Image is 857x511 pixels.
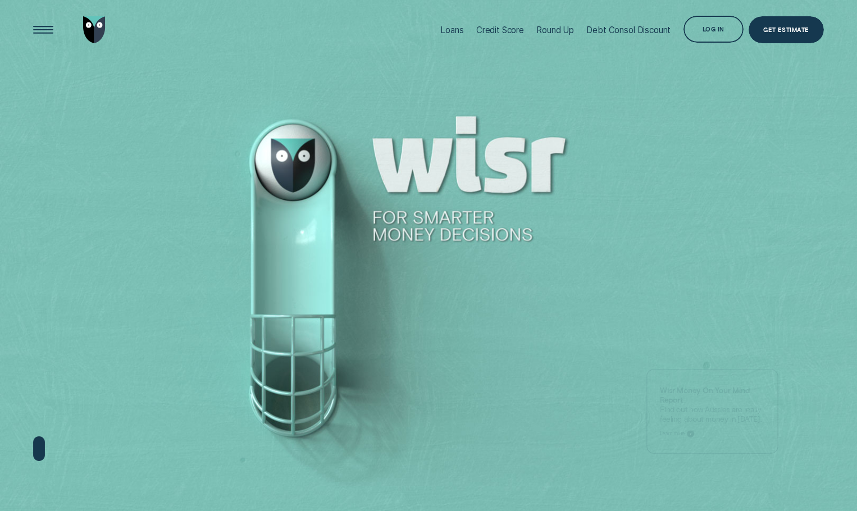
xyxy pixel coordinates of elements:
p: Find out how Aussies are really feeling about money in [DATE]. [660,386,765,424]
div: Debt Consol Discount [586,25,671,35]
div: Round Up [536,25,574,35]
span: Learn more [660,431,685,437]
a: Get Estimate [749,16,824,43]
strong: Wisr Money On Your Mind Report [660,386,750,405]
img: Wisr [83,16,106,43]
div: Loans [440,25,463,35]
div: Credit Score [476,25,524,35]
button: Open Menu [30,16,57,43]
a: Wisr Money On Your Mind ReportFind out how Aussies are really feeling about money in [DATE].Learn... [647,369,778,454]
button: Log in [683,16,744,43]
